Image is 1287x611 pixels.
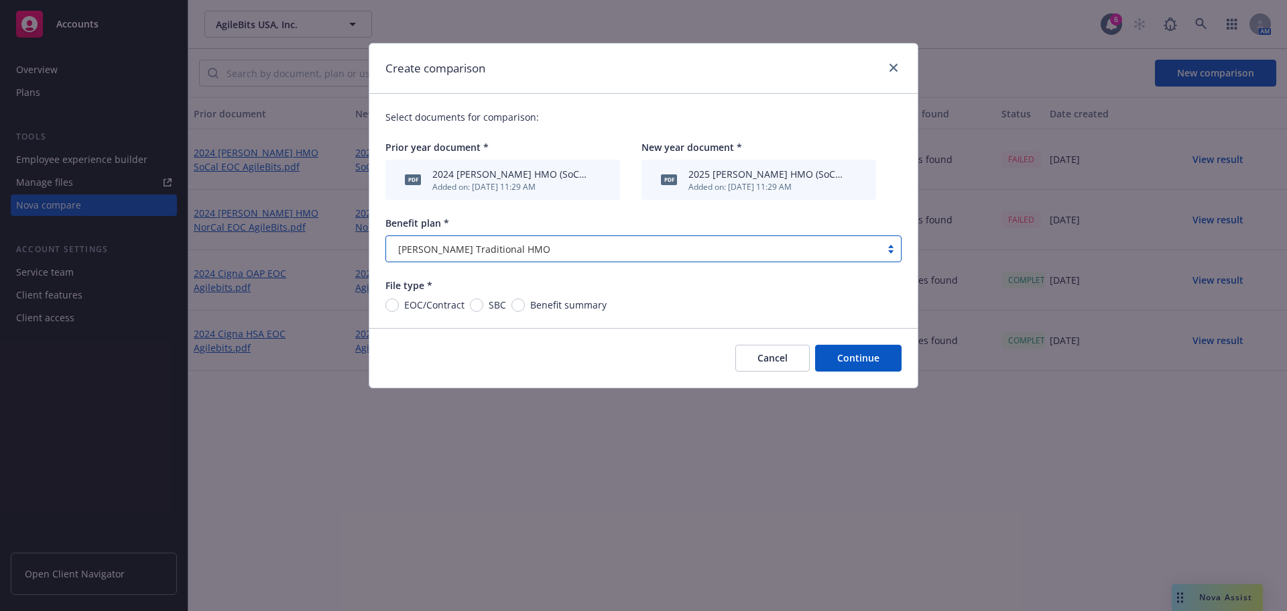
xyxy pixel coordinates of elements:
[385,60,485,77] h1: Create comparison
[661,174,677,184] span: pdf
[735,345,810,372] button: Cancel
[385,298,399,312] input: EOC/Contract
[688,167,847,181] div: 2025 [PERSON_NAME] HMO (SoCal) EOC AgileBits.pdf
[470,298,483,312] input: SBC
[432,167,591,181] div: 2024 [PERSON_NAME] HMO (SoCal) EOC AgileBits.pdf
[852,173,863,187] button: archive file
[393,242,874,256] span: [PERSON_NAME] Traditional HMO
[385,110,902,124] p: Select documents for comparison:
[398,242,550,256] span: [PERSON_NAME] Traditional HMO
[385,141,489,154] span: Prior year document *
[489,298,506,312] span: SBC
[385,279,432,292] span: File type *
[815,345,902,372] button: Continue
[885,60,902,76] a: close
[404,298,465,312] span: EOC/Contract
[596,173,607,187] button: archive file
[511,298,525,312] input: Benefit summary
[641,141,742,154] span: New year document *
[405,174,421,184] span: pdf
[432,181,591,192] div: Added on: [DATE] 11:29 AM
[385,217,449,229] span: Benefit plan *
[530,298,607,312] span: Benefit summary
[688,181,847,192] div: Added on: [DATE] 11:29 AM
